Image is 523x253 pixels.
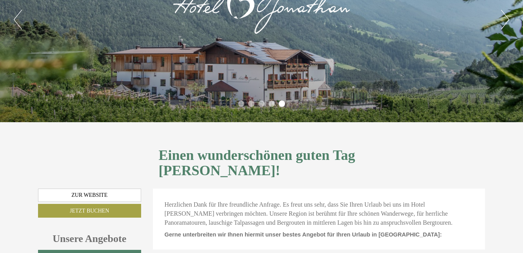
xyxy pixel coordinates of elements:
[14,10,22,29] button: Previous
[159,148,479,179] h1: Einen wunderschönen guten Tag [PERSON_NAME]!
[38,204,141,218] a: Jetzt buchen
[38,231,141,246] div: Unsere Angebote
[38,189,141,202] a: Zur Website
[165,200,474,227] p: Herzlichen Dank für Ihre freundliche Anfrage. Es freut uns sehr, dass Sie Ihren Urlaub bei uns im...
[165,231,442,238] span: Gerne unterbreiten wir Ihnen hiermit unser bestes Angebot für Ihren Urlaub in [GEOGRAPHIC_DATA]:
[501,10,509,29] button: Next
